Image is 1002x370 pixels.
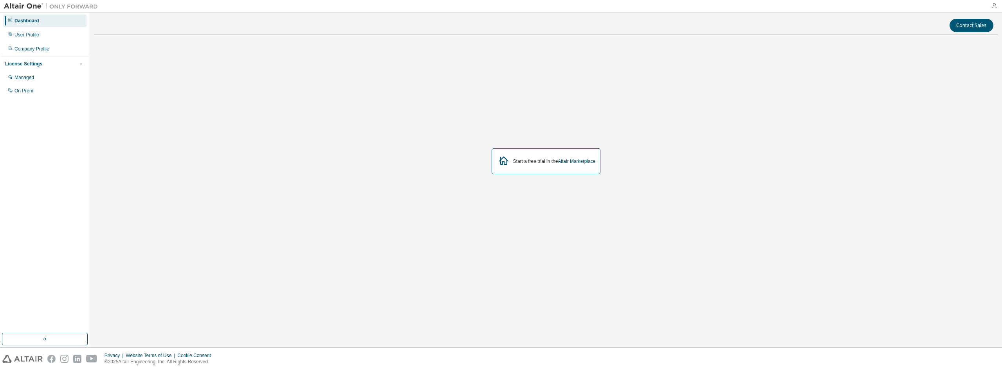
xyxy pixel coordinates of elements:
[4,2,102,10] img: Altair One
[14,74,34,81] div: Managed
[86,355,97,363] img: youtube.svg
[14,32,39,38] div: User Profile
[60,355,68,363] img: instagram.svg
[126,352,177,359] div: Website Terms of Use
[558,159,595,164] a: Altair Marketplace
[47,355,56,363] img: facebook.svg
[5,61,42,67] div: License Settings
[2,355,43,363] img: altair_logo.svg
[513,158,596,164] div: Start a free trial in the
[14,46,49,52] div: Company Profile
[105,359,216,365] p: © 2025 Altair Engineering, Inc. All Rights Reserved.
[14,18,39,24] div: Dashboard
[177,352,215,359] div: Cookie Consent
[73,355,81,363] img: linkedin.svg
[105,352,126,359] div: Privacy
[14,88,33,94] div: On Prem
[950,19,993,32] button: Contact Sales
